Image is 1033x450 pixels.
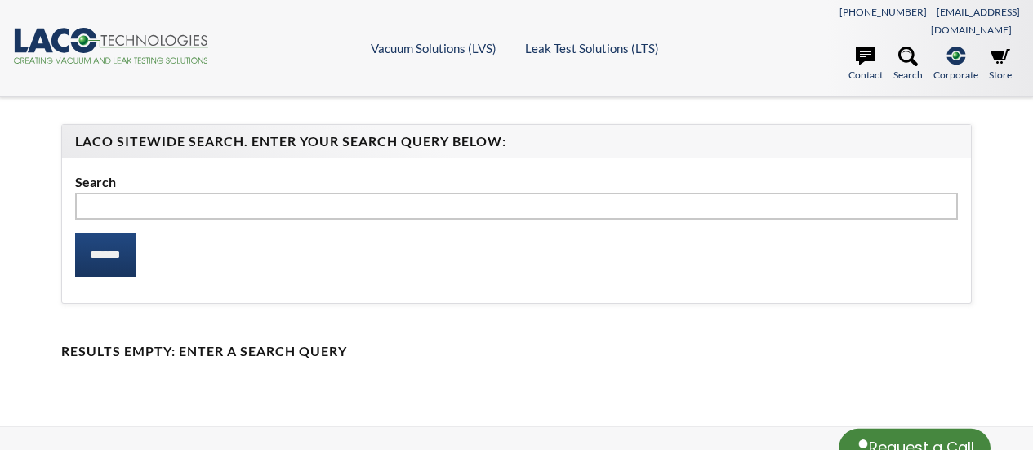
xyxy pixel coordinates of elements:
[839,6,927,18] a: [PHONE_NUMBER]
[931,6,1020,36] a: [EMAIL_ADDRESS][DOMAIN_NAME]
[75,133,958,150] h4: LACO Sitewide Search. Enter your Search Query Below:
[848,47,883,82] a: Contact
[61,343,972,360] h4: Results Empty: Enter a Search Query
[933,67,978,82] span: Corporate
[371,41,496,56] a: Vacuum Solutions (LVS)
[989,47,1012,82] a: Store
[525,41,659,56] a: Leak Test Solutions (LTS)
[893,47,923,82] a: Search
[75,172,958,193] label: Search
